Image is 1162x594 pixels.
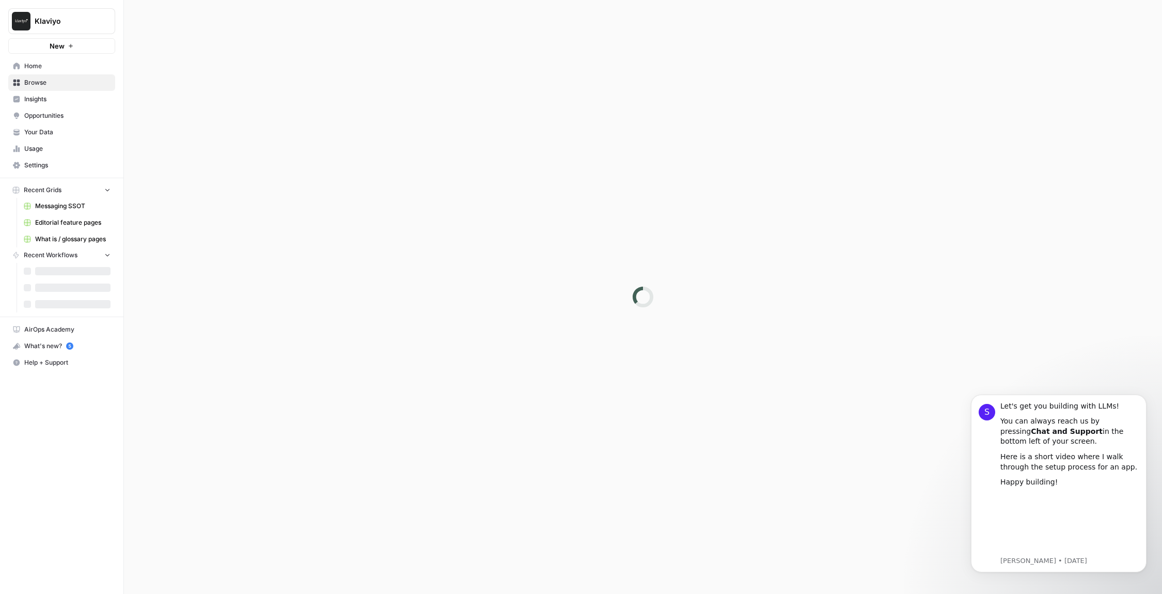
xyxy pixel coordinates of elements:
[24,144,111,153] span: Usage
[24,358,111,367] span: Help + Support
[8,8,115,34] button: Workspace: Klaviyo
[24,111,111,120] span: Opportunities
[955,379,1162,589] iframe: Intercom notifications message
[68,343,71,349] text: 5
[35,218,111,227] span: Editorial feature pages
[8,182,115,198] button: Recent Grids
[24,78,111,87] span: Browse
[24,251,77,260] span: Recent Workflows
[66,342,73,350] a: 5
[8,124,115,140] a: Your Data
[35,16,97,26] span: Klaviyo
[8,38,115,54] button: New
[8,58,115,74] a: Home
[8,107,115,124] a: Opportunities
[12,12,30,30] img: Klaviyo Logo
[24,185,61,195] span: Recent Grids
[24,161,111,170] span: Settings
[24,95,111,104] span: Insights
[8,338,115,354] button: What's new? 5
[8,140,115,157] a: Usage
[9,338,115,354] div: What's new?
[19,231,115,247] a: What is / glossary pages
[8,354,115,371] button: Help + Support
[45,177,183,186] p: Message from Steven, sent 2d ago
[24,61,111,71] span: Home
[8,247,115,263] button: Recent Workflows
[45,114,183,176] iframe: youtube
[19,214,115,231] a: Editorial feature pages
[50,41,65,51] span: New
[8,157,115,174] a: Settings
[24,325,111,334] span: AirOps Academy
[24,128,111,137] span: Your Data
[35,235,111,244] span: What is / glossary pages
[8,74,115,91] a: Browse
[35,201,111,211] span: Messaging SSOT
[8,91,115,107] a: Insights
[19,198,115,214] a: Messaging SSOT
[8,321,115,338] a: AirOps Academy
